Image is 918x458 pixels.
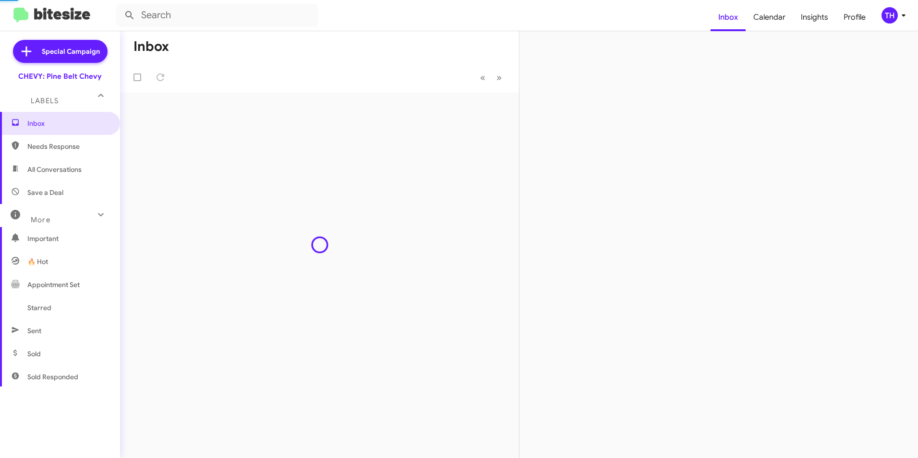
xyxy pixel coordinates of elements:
[491,68,507,87] button: Next
[873,7,907,24] button: TH
[475,68,507,87] nav: Page navigation example
[42,47,100,56] span: Special Campaign
[882,7,898,24] div: TH
[133,39,169,54] h1: Inbox
[27,349,41,359] span: Sold
[27,303,51,313] span: Starred
[27,119,109,128] span: Inbox
[13,40,108,63] a: Special Campaign
[27,326,41,336] span: Sent
[474,68,491,87] button: Previous
[27,188,63,197] span: Save a Deal
[116,4,318,27] input: Search
[27,234,109,243] span: Important
[27,142,109,151] span: Needs Response
[711,3,746,31] a: Inbox
[793,3,836,31] a: Insights
[496,72,502,84] span: »
[746,3,793,31] a: Calendar
[27,257,48,266] span: 🔥 Hot
[836,3,873,31] a: Profile
[18,72,102,81] div: CHEVY: Pine Belt Chevy
[27,372,78,382] span: Sold Responded
[31,96,59,105] span: Labels
[27,280,80,289] span: Appointment Set
[31,216,50,224] span: More
[27,165,82,174] span: All Conversations
[480,72,485,84] span: «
